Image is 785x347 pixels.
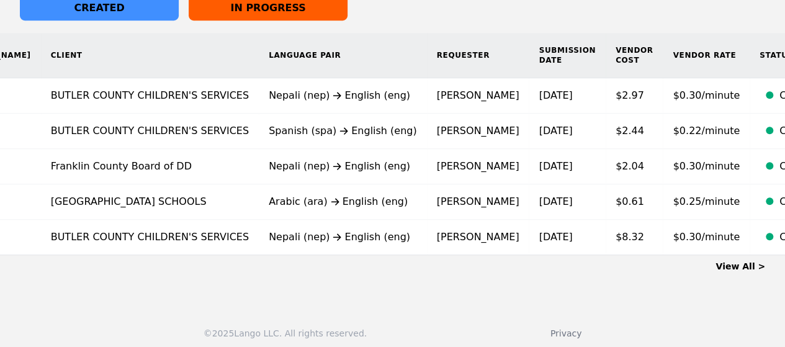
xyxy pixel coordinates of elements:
[41,78,259,114] td: BUTLER COUNTY CHILDREN'S SERVICES
[41,114,259,149] td: BUTLER COUNTY CHILDREN'S SERVICES
[539,196,572,207] time: [DATE]
[269,159,417,174] div: Nepali (nep) English (eng)
[427,33,529,78] th: Requester
[550,328,582,338] a: Privacy
[529,33,605,78] th: Submission Date
[673,125,740,137] span: $0.22/minute
[427,149,529,184] td: [PERSON_NAME]
[41,33,259,78] th: Client
[673,160,740,172] span: $0.30/minute
[539,89,572,101] time: [DATE]
[673,196,740,207] span: $0.25/minute
[539,160,572,172] time: [DATE]
[663,33,750,78] th: Vendor Rate
[606,33,663,78] th: Vendor Cost
[259,33,427,78] th: Language Pair
[427,114,529,149] td: [PERSON_NAME]
[427,78,529,114] td: [PERSON_NAME]
[715,261,765,271] a: View All >
[269,124,417,138] div: Spanish (spa) English (eng)
[269,88,417,103] div: Nepali (nep) English (eng)
[606,149,663,184] td: $2.04
[269,230,417,245] div: Nepali (nep) English (eng)
[427,220,529,255] td: [PERSON_NAME]
[269,194,417,209] div: Arabic (ara) English (eng)
[673,231,740,243] span: $0.30/minute
[41,184,259,220] td: [GEOGRAPHIC_DATA] SCHOOLS
[427,184,529,220] td: [PERSON_NAME]
[539,231,572,243] time: [DATE]
[673,89,740,101] span: $0.30/minute
[41,149,259,184] td: Franklin County Board of DD
[539,125,572,137] time: [DATE]
[606,78,663,114] td: $2.97
[606,220,663,255] td: $8.32
[606,184,663,220] td: $0.61
[606,114,663,149] td: $2.44
[204,327,367,340] div: © 2025 Lango LLC. All rights reserved.
[41,220,259,255] td: BUTLER COUNTY CHILDREN'S SERVICES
